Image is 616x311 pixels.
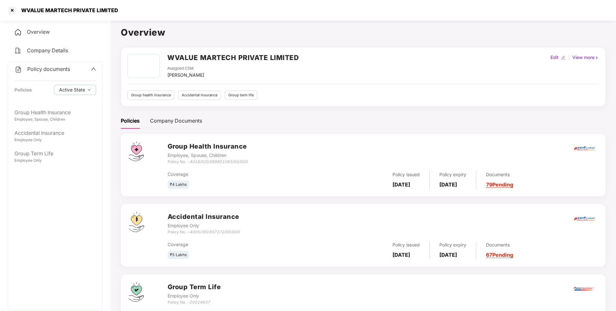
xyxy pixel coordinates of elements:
[128,91,174,100] div: Group health insurance
[14,108,96,117] div: Group Health Insurance
[14,47,22,55] img: svg+xml;base64,PHN2ZyB4bWxucz0iaHR0cDovL3d3dy53My5vcmcvMjAwMC9zdmciIHdpZHRoPSIyNCIgaGVpZ2h0PSIyNC...
[567,54,571,61] div: |
[168,299,221,306] div: Policy No. -
[486,252,513,258] a: 67 Pending
[128,142,144,161] img: svg+xml;base64,PHN2ZyB4bWxucz0iaHR0cDovL3d3dy53My5vcmcvMjAwMC9zdmciIHdpZHRoPSI0Ny43MTQiIGhlaWdodD...
[59,86,85,93] span: Active State
[121,117,140,125] div: Policies
[167,72,204,79] div: [PERSON_NAME]
[189,300,210,305] i: 00014637
[561,56,566,60] img: editIcon
[168,282,221,292] h3: Group Term Life
[14,86,32,93] div: Policies
[189,229,240,234] i: 4005/391937172/00/000
[14,29,22,36] img: svg+xml;base64,PHN2ZyB4bWxucz0iaHR0cDovL3d3dy53My5vcmcvMjAwMC9zdmciIHdpZHRoPSIyNCIgaGVpZ2h0PSIyNC...
[439,241,466,248] div: Policy expiry
[571,54,600,61] div: View more
[168,159,248,165] div: Policy No. -
[392,171,420,178] div: Policy issued
[168,229,240,235] div: Policy No. -
[128,282,144,302] img: svg+xml;base64,PHN2ZyB4bWxucz0iaHR0cDovL3d3dy53My5vcmcvMjAwMC9zdmciIHdpZHRoPSI0Ny43MTQiIGhlaWdodD...
[168,180,189,189] div: ₹4 Lakhs
[225,91,257,100] div: Group term life
[14,150,96,158] div: Group Term Life
[573,215,596,223] img: icici.png
[392,181,410,188] b: [DATE]
[14,129,96,137] div: Accidental Insurance
[392,241,420,248] div: Policy issued
[486,241,513,248] div: Documents
[486,181,513,188] a: 79 Pending
[486,171,513,178] div: Documents
[573,278,595,300] img: iciciprud.png
[573,144,596,152] img: icici.png
[439,181,457,188] b: [DATE]
[168,171,311,178] div: Coverage
[14,158,96,164] div: Employee Only
[189,159,248,164] i: 4016/X/O/389851083/00/000
[392,252,410,258] b: [DATE]
[168,251,189,259] div: ₹5 Lakhs
[167,52,299,63] h2: WVALUE MARTECH PRIVATE LIMITED
[168,241,311,248] div: Coverage
[27,47,68,54] span: Company Details
[178,91,221,100] div: Accidental insurance
[439,252,457,258] b: [DATE]
[168,212,240,222] h3: Accidental Insurance
[54,85,96,95] button: Active Statedown
[549,54,560,61] div: Edit
[121,25,606,39] h1: Overview
[27,66,70,72] span: Policy documents
[167,65,204,72] div: Assigned CSM
[14,66,22,73] img: svg+xml;base64,PHN2ZyB4bWxucz0iaHR0cDovL3d3dy53My5vcmcvMjAwMC9zdmciIHdpZHRoPSIyNCIgaGVpZ2h0PSIyNC...
[27,29,50,35] span: Overview
[17,7,118,13] div: WVALUE MARTECH PRIVATE LIMITED
[168,142,248,151] h3: Group Health Insurance
[168,292,221,299] div: Employee Only
[14,117,96,123] div: Employee, Spouse, Children
[128,212,144,232] img: svg+xml;base64,PHN2ZyB4bWxucz0iaHR0cDovL3d3dy53My5vcmcvMjAwMC9zdmciIHdpZHRoPSI0OS4zMjEiIGhlaWdodD...
[91,66,96,72] span: up
[150,117,202,125] div: Company Documents
[88,88,91,92] span: down
[594,56,599,60] img: rightIcon
[168,222,240,229] div: Employee Only
[439,171,466,178] div: Policy expiry
[168,152,248,159] div: Employee, Spouse, Children
[14,137,96,143] div: Employee Only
